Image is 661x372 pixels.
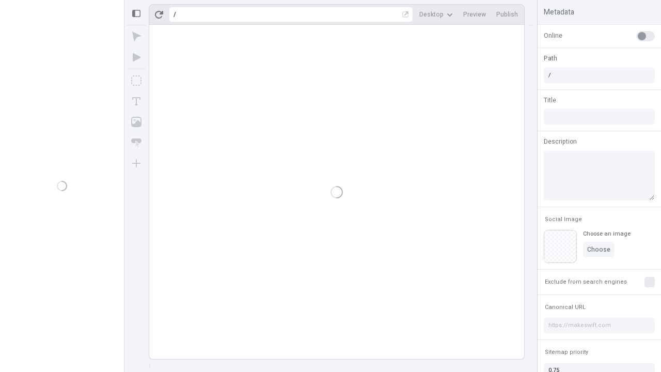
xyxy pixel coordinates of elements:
button: Sitemap priority [543,346,590,359]
button: Preview [459,7,490,22]
span: Sitemap priority [545,348,588,356]
span: Preview [463,10,486,19]
div: / [174,10,176,19]
button: Social Image [543,213,584,226]
span: Title [544,96,556,105]
button: Box [127,71,146,90]
span: Canonical URL [545,303,586,311]
span: Choose [587,245,610,254]
span: Online [544,31,562,40]
button: Exclude from search engines [543,276,629,288]
span: Desktop [419,10,444,19]
span: Publish [496,10,518,19]
span: Social Image [545,215,582,223]
span: Path [544,54,557,63]
button: Choose [583,242,615,257]
button: Publish [492,7,522,22]
span: Exclude from search engines [545,278,627,286]
button: Image [127,113,146,131]
span: Description [544,137,577,146]
button: Text [127,92,146,111]
button: Desktop [415,7,457,22]
button: Canonical URL [543,301,588,314]
button: Button [127,133,146,152]
input: https://makeswift.com [544,318,655,333]
div: Choose an image [583,230,631,238]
